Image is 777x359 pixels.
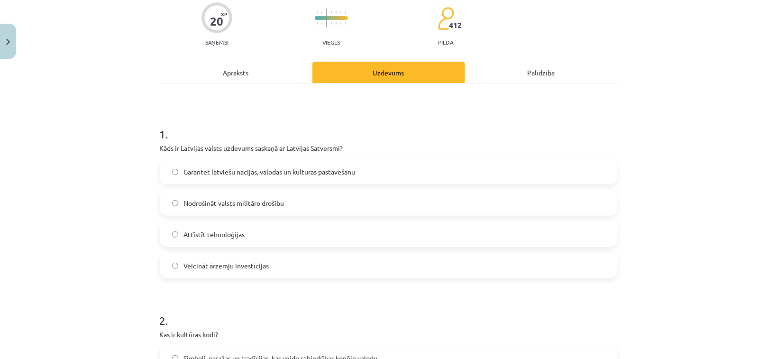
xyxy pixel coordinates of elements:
p: Saņemsi [201,39,232,46]
img: icon-close-lesson-0947bae3869378f0d4975bcd49f059093ad1ed9edebbc8119c70593378902aed.svg [6,39,10,45]
img: icon-short-line-57e1e144782c952c97e751825c79c345078a6d821885a25fce030b3d8c18986b.svg [345,22,346,25]
div: Uzdevums [312,62,465,83]
span: Garantēt latviešu nācijas, valodas un kultūras pastāvēšanu [184,167,356,177]
h1: 1 . [160,111,618,140]
input: Garantēt latviešu nācijas, valodas un kultūras pastāvēšanu [172,169,178,175]
p: Kāds ir Latvijas valsts uzdevums saskaņā ar Latvijas Satversmi? [160,143,618,153]
img: icon-long-line-d9ea69661e0d244f92f715978eff75569469978d946b2353a9bb055b3ed8787d.svg [326,9,327,28]
p: Kas ir kultūras kodi? [160,330,618,340]
div: Palīdzība [465,62,618,83]
h1: 2 . [160,297,618,327]
span: Nodrošināt valsts militāro drošību [184,198,284,208]
span: Veicināt ārzemju investīcijas [184,261,269,271]
span: XP [221,11,227,17]
p: pilda [438,39,453,46]
input: Attīstīt tehnoloģijas [172,231,178,238]
div: 20 [210,15,223,28]
img: icon-short-line-57e1e144782c952c97e751825c79c345078a6d821885a25fce030b3d8c18986b.svg [340,22,341,25]
img: icon-short-line-57e1e144782c952c97e751825c79c345078a6d821885a25fce030b3d8c18986b.svg [340,11,341,14]
img: students-c634bb4e5e11cddfef0936a35e636f08e4e9abd3cc4e673bd6f9a4125e45ecb1.svg [438,7,454,30]
p: Viegls [322,39,340,46]
span: 412 [449,21,462,29]
img: icon-short-line-57e1e144782c952c97e751825c79c345078a6d821885a25fce030b3d8c18986b.svg [321,22,322,25]
img: icon-short-line-57e1e144782c952c97e751825c79c345078a6d821885a25fce030b3d8c18986b.svg [331,22,332,25]
span: Attīstīt tehnoloģijas [184,230,245,239]
img: icon-short-line-57e1e144782c952c97e751825c79c345078a6d821885a25fce030b3d8c18986b.svg [331,11,332,14]
img: icon-short-line-57e1e144782c952c97e751825c79c345078a6d821885a25fce030b3d8c18986b.svg [321,11,322,14]
div: Apraksts [160,62,312,83]
input: Nodrošināt valsts militāro drošību [172,200,178,206]
input: Veicināt ārzemju investīcijas [172,263,178,269]
img: icon-short-line-57e1e144782c952c97e751825c79c345078a6d821885a25fce030b3d8c18986b.svg [345,11,346,14]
